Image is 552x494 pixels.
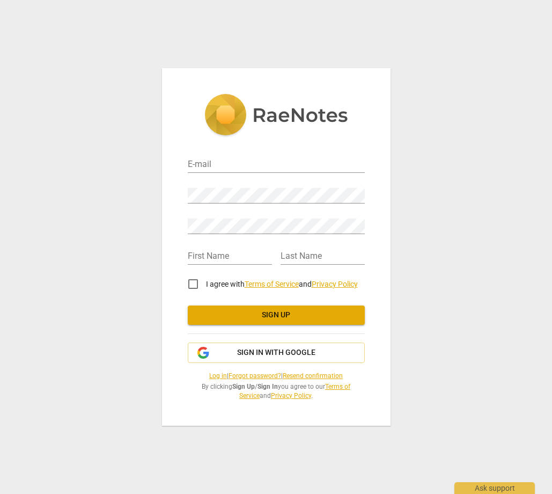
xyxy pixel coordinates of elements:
span: | | [188,372,365,381]
span: By clicking / you agree to our and . [188,382,365,400]
a: Resend confirmation [283,372,343,380]
span: Sign up [196,310,356,321]
a: Privacy Policy [312,280,358,288]
a: Terms of Service [239,383,350,399]
a: Log in [209,372,227,380]
span: Sign in with Google [237,347,315,358]
div: Ask support [454,482,535,494]
a: Privacy Policy [271,392,311,399]
button: Sign up [188,306,365,325]
img: 5ac2273c67554f335776073100b6d88f.svg [204,94,348,138]
a: Terms of Service [245,280,299,288]
a: Forgot password? [229,372,281,380]
b: Sign In [257,383,278,390]
span: I agree with and [206,280,358,288]
b: Sign Up [232,383,255,390]
button: Sign in with Google [188,343,365,363]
